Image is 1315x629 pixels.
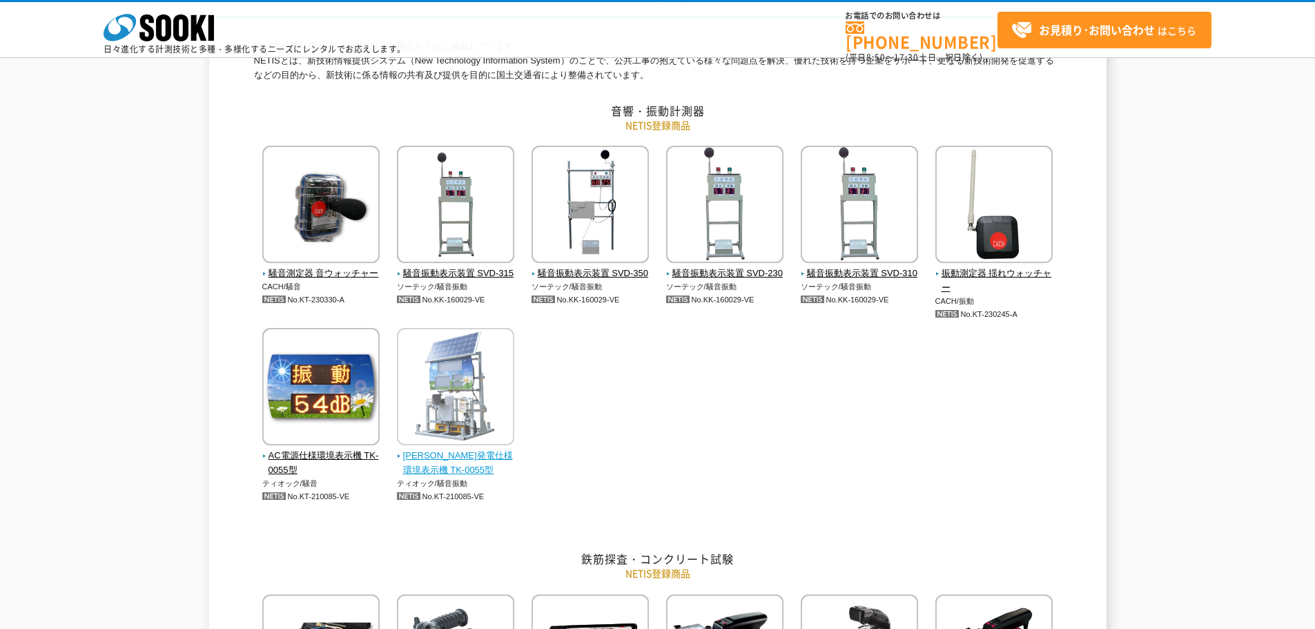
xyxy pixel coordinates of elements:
[254,552,1062,566] h2: 鉄筋探査・コンクリート試験
[935,296,1053,307] p: CACH/振動
[935,307,1053,322] p: No.KT-230245-A
[397,478,515,490] p: ティオック/騒音振動
[801,267,919,281] span: 騒音振動表示装置 SVD-310
[1039,21,1155,38] strong: お見積り･お問い合わせ
[397,254,515,282] a: 騒音振動表示装置 SVD-315
[397,328,514,449] img: 太陽光発電仕様環境表示機 TK-0055型
[254,118,1062,133] p: NETIS登録商品
[397,490,515,504] p: No.KT-210085-VE
[262,267,380,281] span: 騒音測定器 音ウォッチャー
[846,51,982,64] span: (平日 ～ 土日、祝日除く)
[262,449,380,478] span: AC電源仕様環境表示機 TK-0055型
[397,146,514,267] img: 騒音振動表示装置 SVD-315
[866,51,886,64] span: 8:50
[262,293,380,307] p: No.KT-230330-A
[262,490,380,504] p: No.KT-210085-VE
[894,51,919,64] span: 17:30
[532,254,650,282] a: 騒音振動表示装置 SVD-350
[532,267,650,281] span: 騒音振動表示装置 SVD-350
[666,293,784,307] p: No.KK-160029-VE
[397,449,515,478] span: [PERSON_NAME]発電仕様環境表示機 TK-0055型
[846,21,997,50] a: [PHONE_NUMBER]
[666,254,784,282] a: 騒音振動表示装置 SVD-230
[262,146,380,267] img: 騒音測定器 音ウォッチャー
[397,293,515,307] p: No.KK-160029-VE
[262,281,380,293] p: CACH/騒音
[1011,20,1196,41] span: はこちら
[262,328,380,449] img: AC電源仕様環境表示機 TK-0055型
[935,254,1053,296] a: 振動測定器 揺れウォッチャー
[104,45,406,53] p: 日々進化する計測技術と多種・多様化するニーズにレンタルでお応えします。
[666,267,784,281] span: 騒音振動表示装置 SVD-230
[801,146,918,267] img: 騒音振動表示装置 SVD-310
[397,281,515,293] p: ソーテック/騒音振動
[935,146,1053,267] img: 振動測定器 揺れウォッチャー
[254,104,1062,118] h2: 音響・振動計測器
[262,254,380,282] a: 騒音測定器 音ウォッチャー
[532,146,649,267] img: 騒音振動表示装置 SVD-350
[666,281,784,293] p: ソーテック/騒音振動
[262,478,380,490] p: ティオック/騒音
[801,281,919,293] p: ソーテック/騒音振動
[666,146,783,267] img: 騒音振動表示装置 SVD-230
[532,281,650,293] p: ソーテック/騒音振動
[254,566,1062,581] p: NETIS登録商品
[532,293,650,307] p: No.KK-160029-VE
[801,254,919,282] a: 騒音振動表示装置 SVD-310
[997,12,1211,48] a: お見積り･お問い合わせはこちら
[397,436,515,478] a: [PERSON_NAME]発電仕様環境表示機 TK-0055型
[801,293,919,307] p: No.KK-160029-VE
[262,436,380,478] a: AC電源仕様環境表示機 TK-0055型
[846,12,997,20] span: お電話でのお問い合わせは
[935,267,1053,296] span: 振動測定器 揺れウォッチャー
[397,267,515,281] span: 騒音振動表示装置 SVD-315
